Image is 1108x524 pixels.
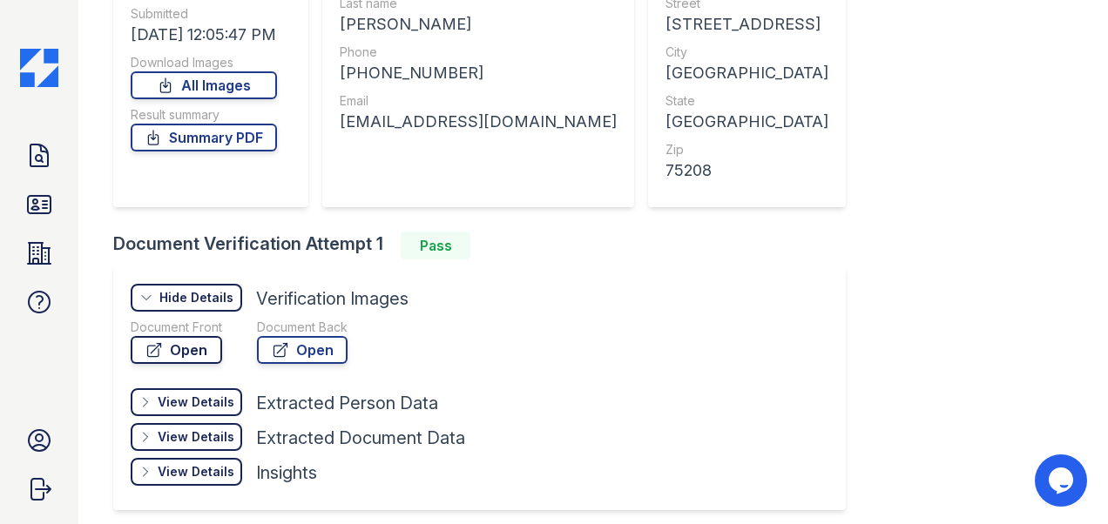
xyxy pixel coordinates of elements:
[665,92,828,110] div: State
[665,110,828,134] div: [GEOGRAPHIC_DATA]
[665,44,828,61] div: City
[113,232,860,259] div: Document Verification Attempt 1
[665,158,828,183] div: 75208
[340,110,617,134] div: [EMAIL_ADDRESS][DOMAIN_NAME]
[256,460,317,485] div: Insights
[131,124,277,151] a: Summary PDF
[340,61,617,85] div: [PHONE_NUMBER]
[256,391,438,415] div: Extracted Person Data
[131,5,277,23] div: Submitted
[340,12,617,37] div: [PERSON_NAME]
[1035,454,1091,507] iframe: chat widget
[20,49,58,87] img: CE_Icon_Blue-c292c112584629df590d857e76928e9f676e5b41ef8f769ba2f05ee15b207248.png
[158,393,234,411] div: View Details
[131,106,277,124] div: Result summary
[665,12,828,37] div: [STREET_ADDRESS]
[131,54,277,71] div: Download Images
[256,286,409,311] div: Verification Images
[131,71,277,99] a: All Images
[401,232,470,259] div: Pass
[665,141,828,158] div: Zip
[158,463,234,480] div: View Details
[131,319,222,336] div: Document Front
[257,336,348,364] a: Open
[131,23,277,47] div: [DATE] 12:05:47 PM
[131,336,222,364] a: Open
[665,61,828,85] div: [GEOGRAPHIC_DATA]
[257,319,348,336] div: Document Back
[256,426,465,450] div: Extracted Document Data
[340,92,617,110] div: Email
[158,428,234,446] div: View Details
[159,289,233,306] div: Hide Details
[340,44,617,61] div: Phone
